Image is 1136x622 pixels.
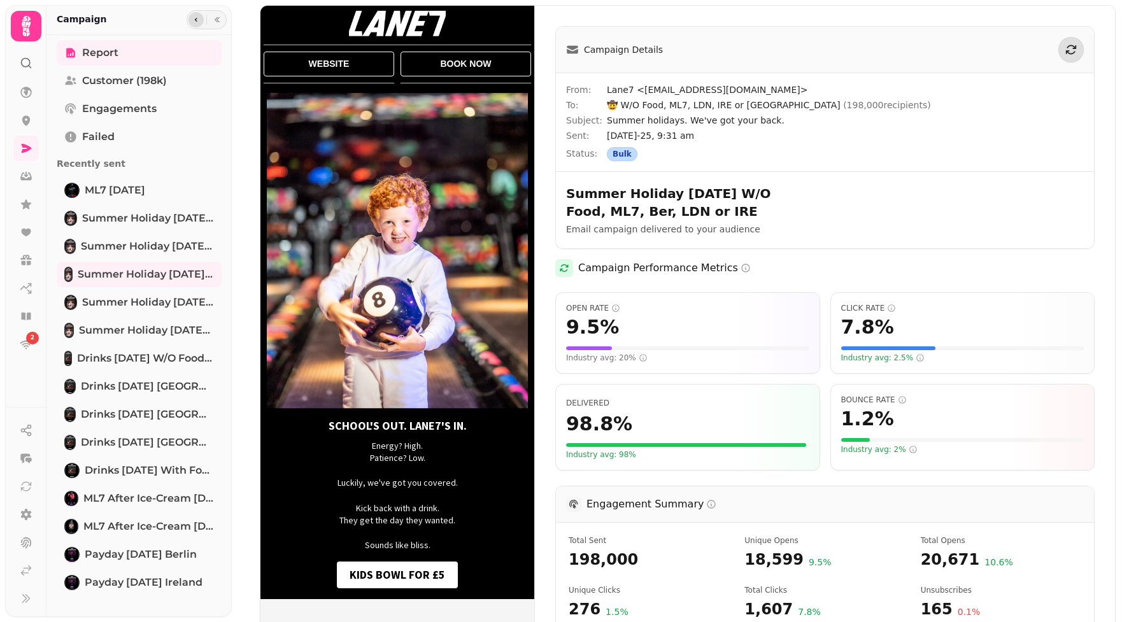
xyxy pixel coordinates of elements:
[841,353,925,363] span: Industry avg: 2.5%
[798,605,821,619] span: 7.8 %
[841,395,1084,405] span: Bounce Rate
[569,599,600,619] span: 276
[809,556,832,570] span: 9.5 %
[66,576,78,589] img: Payday 1st August Ireland
[78,267,214,282] span: Summer Holiday [DATE] W/O Food, ML7, Ber, LDN or IRE
[607,147,637,161] div: Bulk
[584,43,663,56] span: Campaign Details
[566,449,636,460] span: Your delivery rate meets or exceeds the industry standard of 98%. Great list quality!
[82,211,214,226] span: Summer Holiday [DATE] Berlin
[984,556,1012,570] span: 10.6 %
[566,399,609,407] span: Percentage of emails that were successfully delivered to recipients' inboxes. Higher is better.
[66,212,76,225] img: Summer Holiday 12th August Berlin
[566,185,811,220] h2: Summer Holiday [DATE] W/O Food, ML7, Ber, LDN or IRE
[57,124,222,150] a: Failed
[566,413,632,435] span: 98.8 %
[57,458,222,483] a: Drinks 9th Aug With FoodDrinks [DATE] With Food
[566,346,809,350] div: Visual representation of your open rate (9.5%) compared to a scale of 50%. The fuller the bar, th...
[57,262,222,287] a: Summer Holiday 12th August W/O Food, ML7, Ber, LDN or IRESummer Holiday [DATE] W/O Food, ML7, Ber...
[31,334,34,343] span: 2
[83,491,214,506] span: ML7 After Ice-Cream [DATE]
[66,548,78,561] img: Payday 1st August Berlin
[81,379,214,394] span: Drinks [DATE] [GEOGRAPHIC_DATA]
[66,464,78,477] img: Drinks 9th Aug With Food
[569,585,729,595] span: Number of unique recipients who clicked a link in the email at least once
[82,295,214,310] span: Summer Holiday [DATE] Ireland
[82,101,157,117] span: Engagements
[841,316,894,339] span: 7.8 %
[958,605,981,619] span: 0.1 %
[744,549,804,570] span: 18,599
[81,407,214,422] span: Drinks [DATE] [GEOGRAPHIC_DATA]
[57,542,222,567] a: Payday 1st August BerlinPayday [DATE] Berlin
[85,183,145,198] span: ML7 [DATE]
[566,99,607,111] span: To:
[57,234,222,259] a: Summer Holiday 12th August With FoodSummer Holiday [DATE] With Food
[57,13,107,25] h2: Campaign
[607,100,931,110] span: 🤠 W/O Food, ML7, LDN, IRE or [GEOGRAPHIC_DATA]
[66,296,76,309] img: Summer Holiday 12th August Ireland
[841,438,1084,442] div: Visual representation of your bounce rate (1.2%). For bounce rate, LOWER is better. The bar is gr...
[566,316,619,339] span: 9.5 %
[79,323,214,338] span: Summer Holiday [DATE] [GEOGRAPHIC_DATA]
[57,290,222,315] a: Summer Holiday 12th August IrelandSummer Holiday [DATE] Ireland
[921,599,953,619] span: 165
[83,519,214,534] span: ML7 After Ice-Cream [DATE]
[57,430,222,455] a: Drinks 9th Aug LondonDrinks [DATE] [GEOGRAPHIC_DATA]
[77,351,214,366] span: Drinks [DATE] W/O Food, LDN, IRE, [GEOGRAPHIC_DATA] OR ML7
[606,605,628,619] span: 1.5 %
[66,268,71,281] img: Summer Holiday 12th August W/O Food, ML7, Ber, LDN or IRE
[569,535,729,546] span: Total number of emails attempted to be sent in this campaign
[66,352,71,365] img: Drinks 9th Aug W/O Food, LDN, IRE, BERLIN OR ML7
[607,114,1084,127] span: Summer holidays. We've got your back.
[81,435,214,450] span: Drinks [DATE] [GEOGRAPHIC_DATA]
[57,570,222,595] a: Payday 1st August IrelandPayday [DATE] Ireland
[46,35,232,618] nav: Tabs
[578,260,751,276] h2: Campaign Performance Metrics
[57,374,222,399] a: Drinks 9th Aug BerlinDrinks [DATE] [GEOGRAPHIC_DATA]
[66,520,77,533] img: ML7 After Ice-Cream 4th August
[81,239,214,254] span: Summer Holiday [DATE] With Food
[843,100,931,110] span: ( 198,000 recipients)
[566,83,607,96] span: From:
[13,332,39,357] a: 2
[566,223,892,236] p: Email campaign delivered to your audience
[85,463,214,478] span: Drinks [DATE] With Food
[566,353,648,363] span: Industry avg: 20%
[57,96,222,122] a: Engagements
[260,6,534,599] img: Campaign preview
[607,83,1084,96] span: Lane7 <[EMAIL_ADDRESS][DOMAIN_NAME]>
[66,408,75,421] img: Drinks 9th Aug Ireland
[921,585,1081,595] span: Number of recipients who chose to unsubscribe after receiving this campaign. LOWER is better - th...
[57,514,222,539] a: ML7 After Ice-Cream 4th AugustML7 After Ice-Cream [DATE]
[57,40,222,66] a: Report
[921,549,980,570] span: 20,671
[57,486,222,511] a: ML7 After Ice-Cream 9th AugustML7 After Ice-Cream [DATE]
[85,575,202,590] span: Payday [DATE] Ireland
[744,535,905,546] span: Number of unique recipients who opened the email at least once
[66,492,77,505] img: ML7 After Ice-Cream 9th August
[66,324,73,337] img: Summer Holiday 12th August London
[744,599,793,619] span: 1,607
[57,152,222,175] p: Recently sent
[57,178,222,203] a: ML7 12th AugustML7 [DATE]
[66,240,75,253] img: Summer Holiday 12th August With Food
[57,318,222,343] a: Summer Holiday 12th August LondonSummer Holiday [DATE] [GEOGRAPHIC_DATA]
[82,129,115,145] span: Failed
[66,380,75,393] img: Drinks 9th Aug Berlin
[66,184,78,197] img: ML7 12th August
[586,497,716,512] h3: Engagement Summary
[57,206,222,231] a: Summer Holiday 12th August BerlinSummer Holiday [DATE] Berlin
[82,73,167,88] span: Customer (198k)
[744,585,905,595] span: Total number of link clicks (includes multiple clicks by the same recipient)
[841,346,1084,350] div: Visual representation of your click rate (7.8%) compared to a scale of 20%. The fuller the bar, t...
[57,68,222,94] a: Customer (198k)
[566,129,607,142] span: Sent:
[841,407,894,430] span: 1.2 %
[82,45,118,60] span: Report
[566,114,607,127] span: Subject:
[607,129,1084,142] span: [DATE]-25, 9:31 am
[566,147,607,161] span: Status:
[566,443,809,447] div: Visual representation of your delivery rate (98.8%). The fuller the bar, the better.
[921,535,1081,546] span: Total number of times emails were opened (includes multiple opens by the same recipient)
